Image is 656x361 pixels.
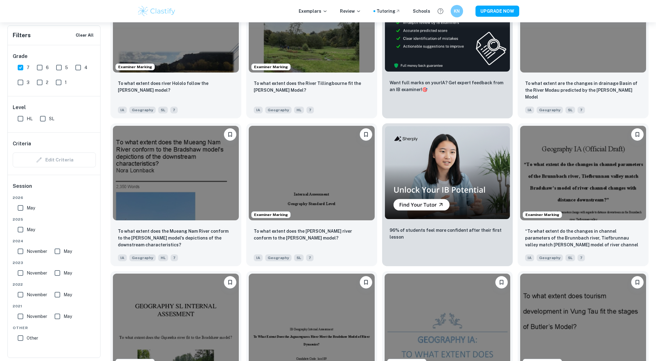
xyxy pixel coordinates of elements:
p: To what extent does the River Tillingbourne fit the Bradshaw Model? [254,80,370,94]
p: To what extent does the Ta Trach river conform to the Bradshaw model? [254,228,370,241]
span: 7 [27,64,29,71]
span: HL [294,107,304,113]
span: IA [254,107,263,113]
h6: KN [453,8,460,15]
span: Examiner Marking [252,64,290,70]
span: 1 [65,79,67,86]
span: SL [49,115,54,122]
span: 2021 [13,303,96,309]
p: Exemplars [299,8,328,15]
span: November [27,270,47,276]
a: Schools [413,8,430,15]
span: Other [27,335,38,341]
span: Geography [537,254,563,261]
span: 7 [306,254,314,261]
span: SL [565,254,575,261]
button: Help and Feedback [435,6,446,16]
span: IA [118,254,127,261]
span: 🎯 [422,87,427,92]
p: To what extent does river Hololo follow the Bradshaw model? [118,80,234,94]
img: Geography IA example thumbnail: To what extent does the Ta Trach river c [249,126,375,220]
a: BookmarkTo what extent does the Mueang Nam River conform to the Bradshaw model's depictions of th... [110,123,241,266]
span: November [27,291,47,298]
button: Bookmark [631,276,644,288]
button: UPGRADE NOW [475,6,519,17]
button: Bookmark [495,276,508,288]
span: May [64,313,72,320]
span: 7 [578,107,585,113]
span: IA [525,107,534,113]
img: Geography IA example thumbnail: To what extent does the Mueang Nam River [113,126,239,220]
span: 7 [171,254,178,261]
span: 2 [46,79,48,86]
h6: Filters [13,31,31,40]
span: May [64,248,72,255]
a: Tutoring [377,8,400,15]
span: 3 [27,79,29,86]
span: 6 [46,64,49,71]
span: IA [118,107,127,113]
button: Bookmark [224,128,236,141]
span: 2022 [13,282,96,287]
button: KN [451,5,463,17]
img: Thumbnail [385,126,511,219]
p: Want full marks on your IA ? Get expert feedback from an IB examiner! [390,79,506,93]
button: Bookmark [224,276,236,288]
a: Thumbnail96% of students feel more confident after their first lesson [382,123,513,266]
span: Geography [537,107,563,113]
button: Bookmark [631,128,644,141]
img: Geography IA example thumbnail: “To what extent do the changes in channe [520,126,646,220]
h6: Session [13,183,96,195]
span: HL [158,254,168,261]
span: Examiner Marking [523,212,562,218]
span: SL [294,254,304,261]
span: HL [27,115,33,122]
span: 2025 [13,217,96,222]
p: 96% of students feel more confident after their first lesson [390,227,506,240]
p: To what extent does the Mueang Nam River conform to the Bradshaw model's depictions of the downst... [118,228,234,248]
span: Geography [265,254,292,261]
span: SL [565,107,575,113]
span: IA [254,254,263,261]
span: 4 [84,64,87,71]
span: May [64,291,72,298]
span: 2024 [13,238,96,244]
span: SL [158,107,168,113]
button: Clear All [74,31,95,40]
span: Other [13,325,96,331]
span: November [27,248,47,255]
span: May [64,270,72,276]
h6: Criteria [13,140,31,147]
img: Clastify logo [137,5,176,17]
span: Geography [265,107,292,113]
span: IA [525,254,534,261]
h6: Grade [13,53,96,60]
span: Examiner Marking [116,64,154,70]
button: Bookmark [360,128,372,141]
span: 2023 [13,260,96,266]
span: 7 [578,254,585,261]
p: Review [340,8,361,15]
span: November [27,313,47,320]
span: Geography [129,254,156,261]
p: To what extent are the changes in drainage Basin of the River Modau predicted by the Bradshaw Model [525,80,641,100]
h6: Level [13,104,96,111]
span: 7 [306,107,314,113]
a: Examiner MarkingBookmarkTo what extent does the Ta Trach river conform to the Bradshaw model?IAGe... [246,123,377,266]
p: “To what extent do the changes in channel parameters of the Brunnbach river, Tiefbrunnau valley m... [525,228,641,249]
span: Geography [129,107,156,113]
div: Criteria filters are unavailable when searching by topic [13,152,96,167]
button: Bookmark [360,276,372,288]
span: 2026 [13,195,96,200]
span: Examiner Marking [252,212,290,218]
span: May [27,205,35,211]
span: May [27,226,35,233]
span: 5 [65,64,68,71]
span: 7 [170,107,178,113]
a: Examiner MarkingBookmark“To what extent do the changes in channel parameters of the Brunnbach riv... [518,123,649,266]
